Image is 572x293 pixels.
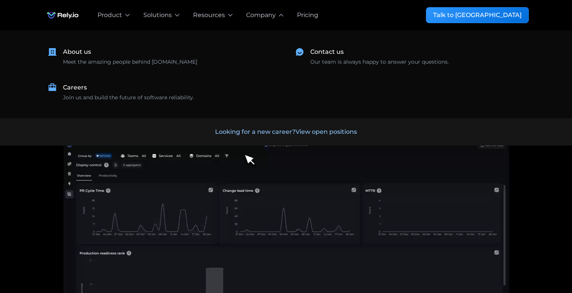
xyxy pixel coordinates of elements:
[297,11,318,20] a: Pricing
[143,11,172,20] div: Solutions
[291,43,529,71] a: Contact usOur team is always happy to answer your questions.
[295,128,357,135] span: View open positions
[43,8,82,23] img: Rely.io logo
[63,47,91,56] div: About us
[63,94,194,102] div: Join us and build the future of software reliability.
[63,83,87,92] div: Careers
[310,47,344,56] div: Contact us
[310,58,449,66] div: Our team is always happy to answer your questions.
[193,11,225,20] div: Resources
[97,11,122,20] div: Product
[246,11,276,20] div: Company
[12,118,560,146] a: Looking for a new career?View open positions
[43,78,281,106] a: CareersJoin us and build the future of software reliability.
[433,11,522,20] div: Talk to [GEOGRAPHIC_DATA]
[43,43,281,78] a: About usMeet the amazing people behind [DOMAIN_NAME]‍
[215,127,357,136] div: Looking for a new career?
[63,58,197,74] div: Meet the amazing people behind [DOMAIN_NAME] ‍
[426,7,529,23] a: Talk to [GEOGRAPHIC_DATA]
[43,8,82,23] a: home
